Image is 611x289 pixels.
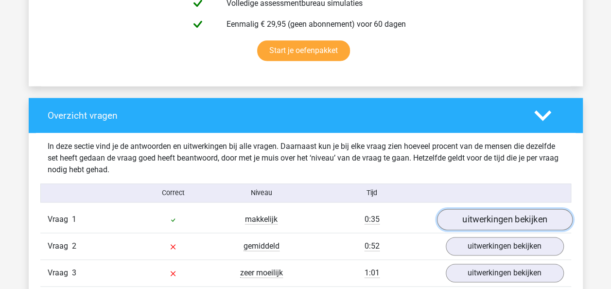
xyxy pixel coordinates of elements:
[217,188,306,198] div: Niveau
[48,240,72,252] span: Vraag
[365,215,380,224] span: 0:35
[365,268,380,278] span: 1:01
[72,241,76,251] span: 2
[365,241,380,251] span: 0:52
[244,241,279,251] span: gemiddeld
[446,264,564,282] a: uitwerkingen bekijken
[129,188,217,198] div: Correct
[245,215,278,224] span: makkelijk
[72,215,76,224] span: 1
[48,267,72,279] span: Vraag
[48,110,520,121] h4: Overzicht vragen
[48,214,72,225] span: Vraag
[72,268,76,277] span: 3
[446,237,564,255] a: uitwerkingen bekijken
[40,141,571,176] div: In deze sectie vind je de antwoorden en uitwerkingen bij alle vragen. Daarnaast kun je bij elke v...
[240,268,283,278] span: zeer moeilijk
[436,209,572,231] a: uitwerkingen bekijken
[305,188,438,198] div: Tijd
[257,40,350,61] a: Start je oefenpakket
